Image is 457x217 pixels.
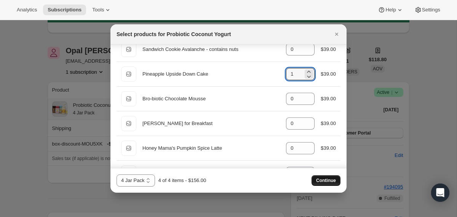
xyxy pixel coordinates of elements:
span: Subscriptions [48,7,81,13]
span: Settings [422,7,440,13]
div: [PERSON_NAME] for Breakfast [142,120,280,127]
span: Help [385,7,396,13]
div: Bro-biotic Chocolate Mousse [142,95,280,103]
span: Tools [92,7,104,13]
div: $39.00 [321,144,336,152]
div: $39.00 [321,70,336,78]
div: $39.00 [321,120,336,127]
button: Help [373,5,408,15]
span: Continue [316,177,336,184]
button: Analytics [12,5,42,15]
div: Pineapple Upside Down Cake [142,70,280,78]
button: Continue [312,175,340,186]
button: Close [331,29,342,40]
span: Analytics [17,7,37,13]
div: $39.00 [321,46,336,53]
button: Subscriptions [43,5,86,15]
div: 4 of 4 items - $156.00 [158,177,206,184]
div: Honey Mama's Pumpkin Spice Latte [142,144,280,152]
div: Open Intercom Messenger [431,184,449,202]
div: Sandwich Cookie Avalanche - contains nuts [142,46,280,53]
button: Tools [88,5,116,15]
button: Settings [410,5,445,15]
h2: Select products for Probiotic Coconut Yogurt [117,30,231,38]
div: $39.00 [321,95,336,103]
